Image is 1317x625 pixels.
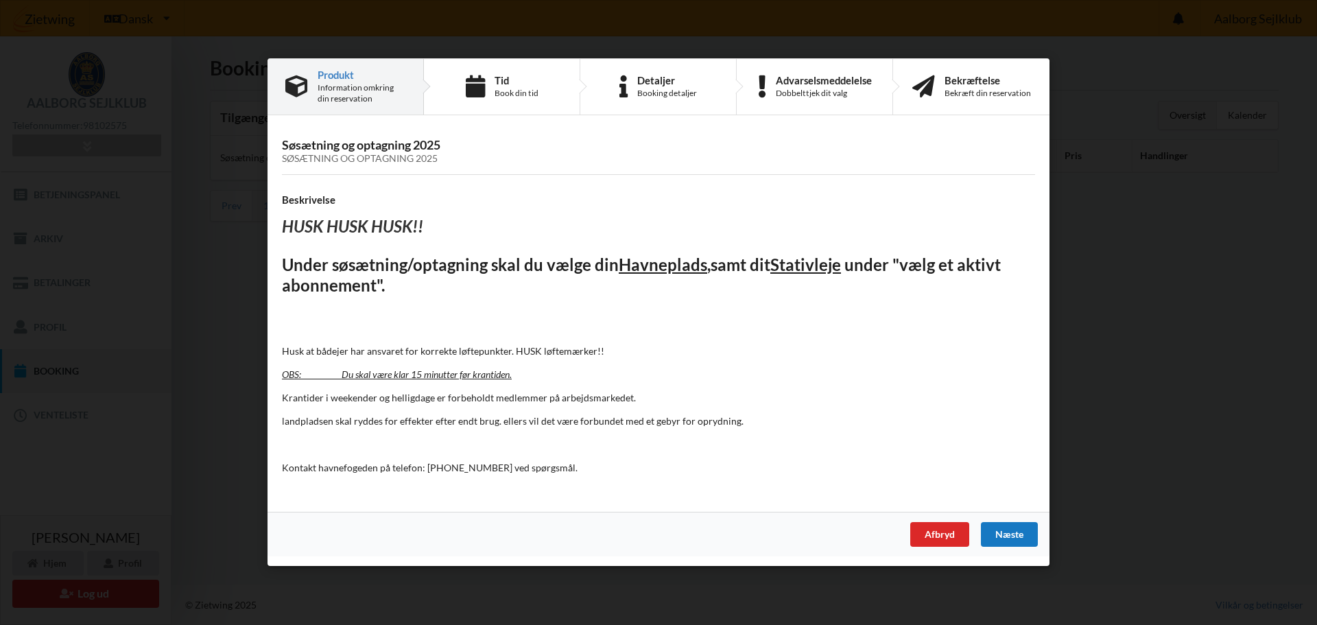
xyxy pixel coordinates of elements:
[945,75,1031,86] div: Bekræftelse
[981,523,1038,547] div: Næste
[282,461,1035,475] p: Kontakt havnefogeden på telefon: [PHONE_NUMBER] ved spørgsmål.
[318,82,405,104] div: Information omkring din reservation
[282,368,512,380] u: OBS: Du skal være klar 15 minutter før krantiden.
[637,88,697,99] div: Booking detaljer
[770,255,841,274] u: Stativleje
[318,69,405,80] div: Produkt
[495,88,538,99] div: Book din tid
[707,255,711,274] u: ,
[282,255,1035,297] h2: Under søsætning/optagning skal du vælge din samt dit under "vælg et aktivt abonnement".
[282,391,1035,405] p: Krantider i weekender og helligdage er forbeholdt medlemmer på arbejdsmarkedet.
[910,523,969,547] div: Afbryd
[282,193,1035,207] h4: Beskrivelse
[637,75,697,86] div: Detaljer
[282,217,423,237] i: HUSK HUSK HUSK!!
[776,88,872,99] div: Dobbelttjek dit valg
[776,75,872,86] div: Advarselsmeddelelse
[619,255,707,274] u: Havneplads
[282,414,1035,428] p: landpladsen skal ryddes for effekter efter endt brug. ellers vil det være forbundet med et gebyr ...
[282,137,1035,165] h3: Søsætning og optagning 2025
[495,75,538,86] div: Tid
[282,154,1035,165] div: Søsætning og optagning 2025
[945,88,1031,99] div: Bekræft din reservation
[282,344,1035,358] p: Husk at bådejer har ansvaret for korrekte løftepunkter. HUSK løftemærker!!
